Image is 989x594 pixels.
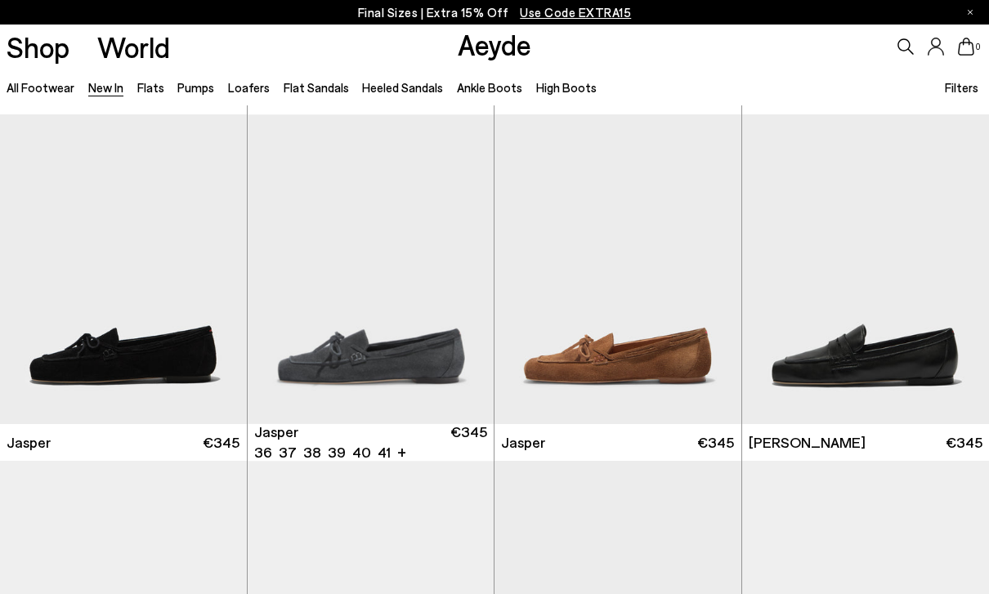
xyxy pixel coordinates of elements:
[203,432,239,453] span: €345
[303,442,321,462] li: 38
[97,33,170,61] a: World
[494,424,741,461] a: Jasper €345
[457,80,522,95] a: Ankle Boots
[137,80,164,95] a: Flats
[362,80,443,95] a: Heeled Sandals
[177,80,214,95] a: Pumps
[248,114,494,424] div: 1 / 6
[946,432,982,453] span: €345
[248,114,494,424] img: Jasper Moccasin Loafers
[520,5,631,20] span: Navigate to /collections/ss25-final-sizes
[88,80,123,95] a: New In
[749,432,866,453] span: [PERSON_NAME]
[352,442,371,462] li: 40
[378,442,391,462] li: 41
[248,114,494,424] a: Next slide Previous slide
[7,33,69,61] a: Shop
[397,440,406,462] li: +
[248,424,494,461] a: Jasper 36 37 38 39 40 41 + €345
[254,442,272,462] li: 36
[284,80,349,95] a: Flat Sandals
[254,422,298,442] span: Jasper
[328,442,346,462] li: 39
[7,432,51,453] span: Jasper
[254,442,386,462] ul: variant
[945,80,978,95] span: Filters
[7,80,74,95] a: All Footwear
[228,80,270,95] a: Loafers
[974,42,982,51] span: 0
[279,442,297,462] li: 37
[358,2,632,23] p: Final Sizes | Extra 15% Off
[958,38,974,56] a: 0
[536,80,597,95] a: High Boots
[501,432,545,453] span: Jasper
[450,422,487,462] span: €345
[697,432,734,453] span: €345
[458,27,531,61] a: Aeyde
[494,114,741,424] img: Jasper Moccasin Loafers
